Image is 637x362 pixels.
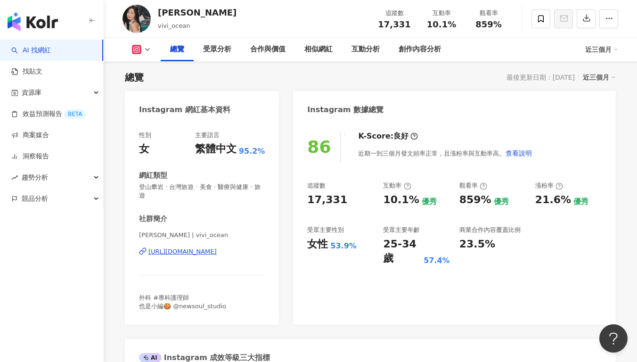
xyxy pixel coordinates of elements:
div: 優秀 [422,197,437,207]
div: 總覽 [125,71,144,84]
div: 觀看率 [471,8,506,18]
span: 競品分析 [22,188,48,209]
div: 追蹤數 [307,181,326,190]
div: 互動率 [383,181,411,190]
div: 近期一到三個月發文頻率正常，且漲粉率與互動率高。 [358,144,532,163]
span: 登山攀岩 · 台灣旅遊 · 美食 · 醫療與健康 · 旅遊 [139,183,265,200]
div: 優秀 [573,197,588,207]
div: 網紅類型 [139,171,167,181]
div: [URL][DOMAIN_NAME] [148,247,217,256]
iframe: Help Scout Beacon - Open [599,324,628,353]
div: 優秀 [494,197,509,207]
div: 性別 [139,131,151,140]
a: 效益預測報告BETA [11,109,86,119]
div: 漲粉率 [535,181,563,190]
span: 資源庫 [22,82,41,103]
div: 總覽 [170,44,184,55]
div: 53.9% [330,241,357,251]
div: 社群簡介 [139,214,167,224]
div: 互動分析 [351,44,380,55]
div: 良好 [393,131,408,141]
span: 10.1% [427,20,456,29]
div: K-Score : [358,131,418,141]
div: 近三個月 [585,42,618,57]
div: 相似網紅 [304,44,333,55]
div: 追蹤數 [376,8,412,18]
img: logo [8,12,58,31]
a: 商案媒合 [11,131,49,140]
div: 受眾主要年齡 [383,226,420,234]
img: KOL Avatar [122,5,151,33]
div: 23.5% [459,237,495,252]
a: 洞察報告 [11,152,49,161]
span: 859% [475,20,502,29]
div: 女性 [307,237,328,252]
div: 86 [307,137,331,156]
span: 17,331 [378,19,410,29]
div: 受眾主要性別 [307,226,344,234]
span: vivi_ocean [158,22,190,29]
div: 57.4% [424,255,450,266]
a: [URL][DOMAIN_NAME] [139,247,265,256]
div: 互動率 [424,8,459,18]
span: 查看說明 [506,149,532,157]
div: 女 [139,142,149,156]
span: 趨勢分析 [22,167,48,188]
div: 創作內容分析 [399,44,441,55]
div: 近三個月 [583,71,616,83]
div: [PERSON_NAME] [158,7,237,18]
div: 17,331 [307,193,347,207]
div: 受眾分析 [203,44,231,55]
a: searchAI 找網紅 [11,46,51,55]
div: 商業合作內容覆蓋比例 [459,226,521,234]
div: 10.1% [383,193,419,207]
div: 繁體中文 [195,142,237,156]
div: 25-34 歲 [383,237,421,266]
a: 找貼文 [11,67,42,76]
div: Instagram 數據總覽 [307,105,384,115]
span: [PERSON_NAME] | vivi_ocean [139,231,265,239]
div: 21.6% [535,193,571,207]
div: 最後更新日期：[DATE] [506,74,575,81]
div: 主要語言 [195,131,220,140]
span: 95.2% [239,146,265,156]
div: Instagram 網紅基本資料 [139,105,230,115]
div: 859% [459,193,491,207]
div: 合作與價值 [250,44,286,55]
span: rise [11,174,18,181]
div: 觀看率 [459,181,487,190]
button: 查看說明 [505,144,532,163]
span: 外科 #專科護理師 也是小編🍪 @newsoul_studio [139,294,226,310]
